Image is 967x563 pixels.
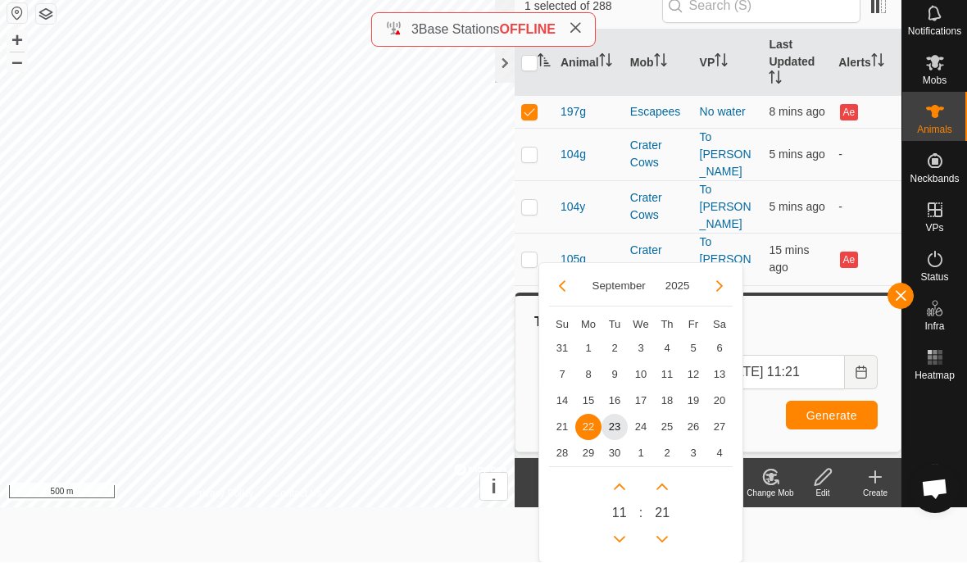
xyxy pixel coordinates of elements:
span: 11 [612,504,627,524]
button: Next Month [706,274,733,300]
div: Crater Cows [630,138,687,172]
td: 1 [628,441,654,467]
td: 4 [706,441,733,467]
span: : [639,504,642,524]
span: Infra [924,322,944,332]
a: To [PERSON_NAME] [700,184,751,231]
span: Animals [917,125,952,135]
p-button: Next Hour [606,474,633,501]
th: VP [693,30,763,97]
a: Privacy Policy [193,487,254,502]
td: 15 [575,388,602,415]
td: 22 [575,415,602,441]
span: 27 [706,415,733,441]
td: - [832,129,901,181]
td: 13 [706,362,733,388]
a: To [PERSON_NAME] [700,131,751,179]
td: 17 [628,388,654,415]
td: 25 [654,415,680,441]
span: 104g [561,147,586,164]
p-sorticon: Activate to sort [538,57,551,70]
td: 2 [602,336,628,362]
div: Open chat [910,465,960,514]
p-sorticon: Activate to sort [769,74,782,87]
td: 31 [549,336,575,362]
span: 21 [655,504,670,524]
span: Fr [688,319,698,331]
span: Th [661,319,673,331]
button: Choose Date [845,356,878,390]
span: Mo [581,319,596,331]
span: Notifications [908,27,961,37]
td: 4 [654,336,680,362]
div: Change Mob [744,488,797,500]
label: To [715,339,878,356]
span: 14 [549,388,575,415]
span: 23 Sep 2025 at 11:16 am [769,106,824,119]
td: 24 [628,415,654,441]
button: Previous Month [549,274,575,300]
span: 23 [602,415,628,441]
p-sorticon: Activate to sort [654,57,667,70]
span: Generate [806,410,857,423]
td: 18 [654,388,680,415]
div: Escapees [630,104,687,121]
span: 105g [561,252,586,269]
a: Contact Us [274,487,322,502]
span: Mobs [923,76,947,86]
div: Crater Cows [630,243,687,277]
th: Last Updated [762,30,832,97]
span: 21 [549,415,575,441]
span: 23 Sep 2025 at 11:18 am [769,201,824,214]
button: i [480,474,507,501]
td: - [832,286,901,338]
td: 29 [575,441,602,467]
button: – [7,52,27,72]
td: 20 [706,388,733,415]
span: Neckbands [910,175,959,184]
span: 12 [680,362,706,388]
span: Tu [609,319,621,331]
button: + [7,31,27,51]
span: Status [920,273,948,283]
td: 30 [602,441,628,467]
p-sorticon: Activate to sort [599,57,612,70]
span: i [491,476,497,498]
p-button: Previous Minute [649,527,675,553]
button: Reset Map [7,4,27,24]
td: - [832,181,901,234]
td: 2 [654,441,680,467]
td: 9 [602,362,628,388]
td: 3 [680,441,706,467]
div: Create [849,488,901,500]
span: 16 [602,388,628,415]
div: Tracks [532,313,884,333]
span: Su [556,319,569,331]
span: 11 [654,362,680,388]
td: 1 [575,336,602,362]
div: Crater Cows [630,190,687,225]
td: 28 [549,441,575,467]
td: 26 [680,415,706,441]
span: Heatmap [915,371,955,381]
td: 6 [706,336,733,362]
th: Mob [624,30,693,97]
button: Map Layers [36,5,56,25]
span: 10 [628,362,654,388]
button: Choose Year [659,277,697,296]
td: 8 [575,362,602,388]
